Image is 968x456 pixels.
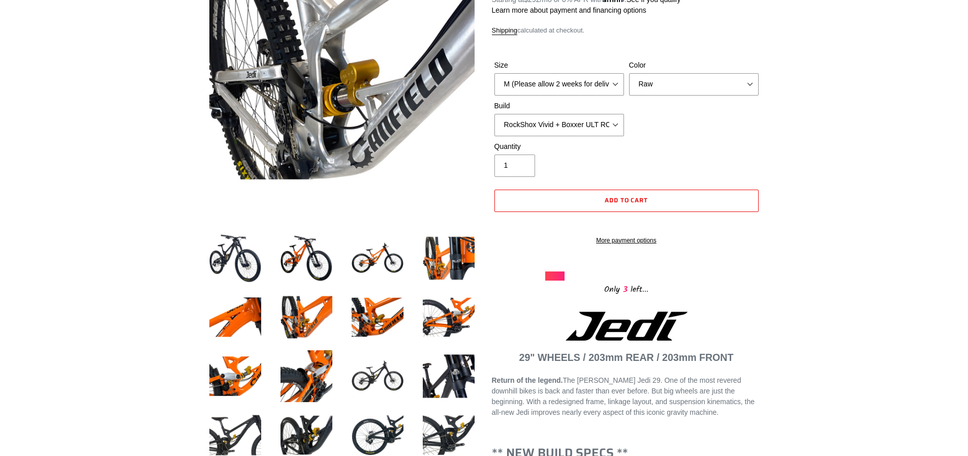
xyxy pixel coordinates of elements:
[350,289,405,345] img: Load image into Gallery viewer, JEDI 29 - Complete Bike
[492,376,563,384] strong: Return of the legend.
[207,230,263,286] img: Load image into Gallery viewer, JEDI 29 - Complete Bike
[207,348,263,404] img: Load image into Gallery viewer, JEDI 29 - Complete Bike
[620,283,631,296] span: 3
[494,190,759,212] button: Add to cart
[421,289,477,345] img: Load image into Gallery viewer, JEDI 29 - Complete Bike
[566,312,688,341] img: Jedi Logo
[278,289,334,345] img: Load image into Gallery viewer, JEDI 29 - Complete Bike
[421,230,477,286] img: Load image into Gallery viewer, JEDI 29 - Complete Bike
[492,375,761,418] p: The [PERSON_NAME] Jedi 29. One of the most revered downhill bikes is back and faster than ever be...
[605,195,648,205] span: Add to cart
[545,281,708,296] div: Only left...
[492,6,646,14] a: Learn more about payment and financing options
[278,230,334,286] img: Load image into Gallery viewer, JEDI 29 - Complete Bike
[278,348,334,404] img: Load image into Gallery viewer, JEDI 29 - Complete Bike
[492,26,518,35] a: Shipping
[494,141,624,152] label: Quantity
[629,60,759,71] label: Color
[421,348,477,404] img: Load image into Gallery viewer, JEDI 29 - Complete Bike
[350,348,405,404] img: Load image into Gallery viewer, JEDI 29 - Complete Bike
[494,101,624,111] label: Build
[519,352,734,363] strong: 29" WHEELS / 203mm REAR / 203mm FRONT
[207,289,263,345] img: Load image into Gallery viewer, JEDI 29 - Complete Bike
[494,60,624,71] label: Size
[492,25,761,36] div: calculated at checkout.
[350,230,405,286] img: Load image into Gallery viewer, JEDI 29 - Complete Bike
[494,236,759,245] a: More payment options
